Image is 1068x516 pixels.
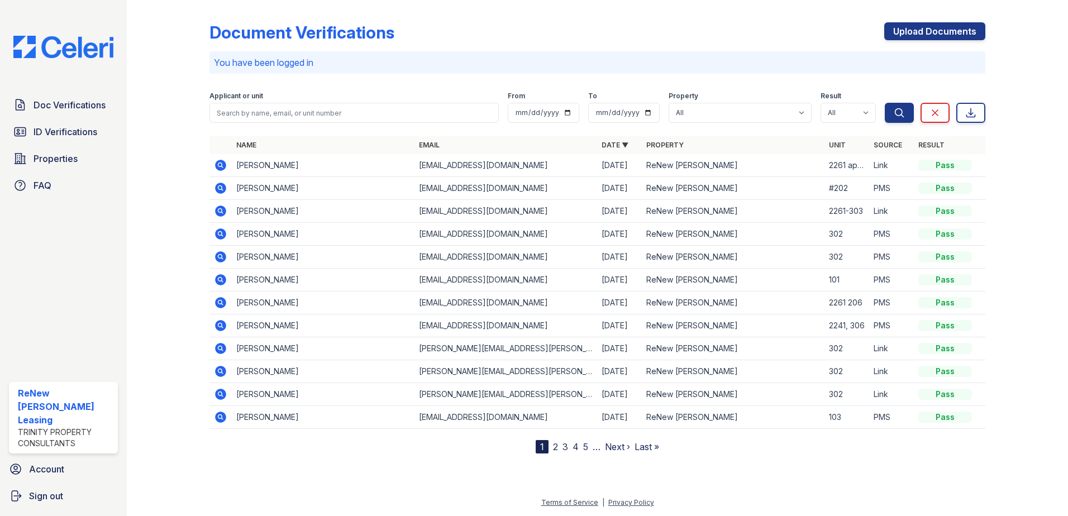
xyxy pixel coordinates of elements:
[824,360,869,383] td: 302
[669,92,698,101] label: Property
[232,383,414,406] td: [PERSON_NAME]
[824,177,869,200] td: #202
[602,141,628,149] a: Date ▼
[918,251,972,262] div: Pass
[824,292,869,314] td: 2261 206
[642,223,824,246] td: ReNew [PERSON_NAME]
[824,154,869,177] td: 2261 apt 206
[583,441,588,452] a: 5
[236,141,256,149] a: Name
[414,223,597,246] td: [EMAIL_ADDRESS][DOMAIN_NAME]
[602,498,604,507] div: |
[918,343,972,354] div: Pass
[414,383,597,406] td: [PERSON_NAME][EMAIL_ADDRESS][PERSON_NAME][DOMAIN_NAME]
[642,246,824,269] td: ReNew [PERSON_NAME]
[9,174,118,197] a: FAQ
[414,292,597,314] td: [EMAIL_ADDRESS][DOMAIN_NAME]
[414,200,597,223] td: [EMAIL_ADDRESS][DOMAIN_NAME]
[209,103,499,123] input: Search by name, email, or unit number
[824,406,869,429] td: 103
[4,458,122,480] a: Account
[508,92,525,101] label: From
[18,386,113,427] div: ReNew [PERSON_NAME] Leasing
[642,360,824,383] td: ReNew [PERSON_NAME]
[29,489,63,503] span: Sign out
[642,383,824,406] td: ReNew [PERSON_NAME]
[869,223,914,246] td: PMS
[824,246,869,269] td: 302
[869,337,914,360] td: Link
[232,269,414,292] td: [PERSON_NAME]
[34,179,51,192] span: FAQ
[9,94,118,116] a: Doc Verifications
[597,223,642,246] td: [DATE]
[869,200,914,223] td: Link
[869,292,914,314] td: PMS
[232,246,414,269] td: [PERSON_NAME]
[209,22,394,42] div: Document Verifications
[4,36,122,58] img: CE_Logo_Blue-a8612792a0a2168367f1c8372b55b34899dd931a85d93a1a3d3e32e68fde9ad4.png
[918,366,972,377] div: Pass
[536,440,549,453] div: 1
[869,246,914,269] td: PMS
[918,160,972,171] div: Pass
[597,246,642,269] td: [DATE]
[918,297,972,308] div: Pass
[597,269,642,292] td: [DATE]
[29,462,64,476] span: Account
[414,177,597,200] td: [EMAIL_ADDRESS][DOMAIN_NAME]
[869,177,914,200] td: PMS
[642,200,824,223] td: ReNew [PERSON_NAME]
[414,269,597,292] td: [EMAIL_ADDRESS][DOMAIN_NAME]
[608,498,654,507] a: Privacy Policy
[414,246,597,269] td: [EMAIL_ADDRESS][DOMAIN_NAME]
[232,177,414,200] td: [PERSON_NAME]
[605,441,630,452] a: Next ›
[642,177,824,200] td: ReNew [PERSON_NAME]
[824,383,869,406] td: 302
[918,206,972,217] div: Pass
[562,441,568,452] a: 3
[918,274,972,285] div: Pass
[642,269,824,292] td: ReNew [PERSON_NAME]
[821,92,841,101] label: Result
[597,314,642,337] td: [DATE]
[597,337,642,360] td: [DATE]
[642,337,824,360] td: ReNew [PERSON_NAME]
[597,360,642,383] td: [DATE]
[642,314,824,337] td: ReNew [PERSON_NAME]
[824,337,869,360] td: 302
[232,200,414,223] td: [PERSON_NAME]
[642,406,824,429] td: ReNew [PERSON_NAME]
[553,441,558,452] a: 2
[414,154,597,177] td: [EMAIL_ADDRESS][DOMAIN_NAME]
[34,152,78,165] span: Properties
[874,141,902,149] a: Source
[232,223,414,246] td: [PERSON_NAME]
[869,269,914,292] td: PMS
[642,154,824,177] td: ReNew [PERSON_NAME]
[18,427,113,449] div: Trinity Property Consultants
[918,389,972,400] div: Pass
[34,125,97,138] span: ID Verifications
[918,412,972,423] div: Pass
[642,292,824,314] td: ReNew [PERSON_NAME]
[646,141,684,149] a: Property
[824,200,869,223] td: 2261-303
[869,360,914,383] td: Link
[869,383,914,406] td: Link
[232,154,414,177] td: [PERSON_NAME]
[9,121,118,143] a: ID Verifications
[414,406,597,429] td: [EMAIL_ADDRESS][DOMAIN_NAME]
[918,183,972,194] div: Pass
[232,360,414,383] td: [PERSON_NAME]
[824,269,869,292] td: 101
[4,485,122,507] a: Sign out
[573,441,579,452] a: 4
[414,314,597,337] td: [EMAIL_ADDRESS][DOMAIN_NAME]
[541,498,598,507] a: Terms of Service
[597,292,642,314] td: [DATE]
[918,228,972,240] div: Pass
[869,154,914,177] td: Link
